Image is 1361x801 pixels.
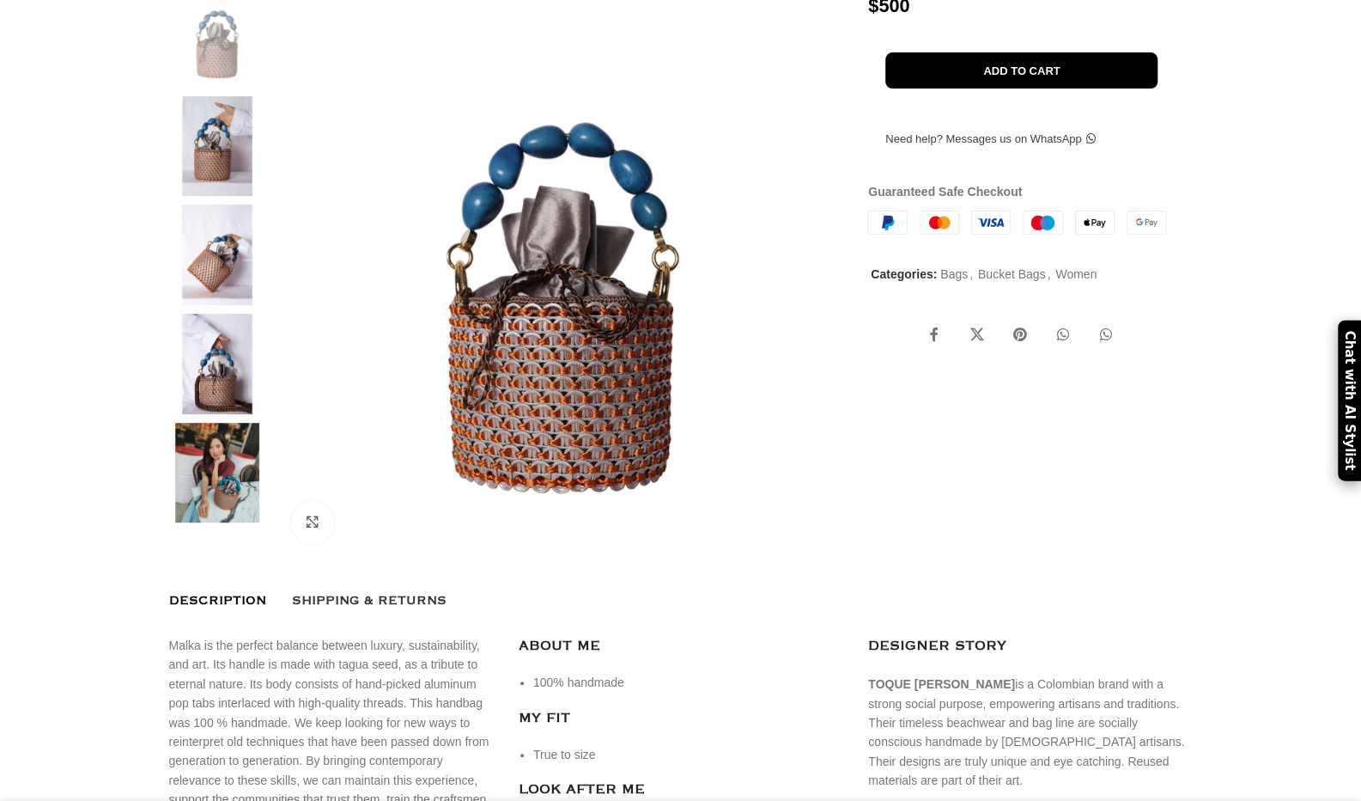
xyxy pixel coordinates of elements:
strong: TOQUE [PERSON_NAME] [868,677,1015,691]
strong: ABOUT ME [519,641,600,651]
a: Women [1055,267,1097,281]
a: Shipping & Returns [292,583,447,619]
strong: LOOK AFTER ME [519,785,645,795]
strong: Guaranteed Safe Checkout [868,185,1022,199]
p: is a Colombian brand with a strong social purpose, empowering artisans and traditions. Their time... [868,675,1192,790]
li: 100% handmade [533,673,842,692]
a: Pinterest social link [1003,318,1037,352]
li: True to size [533,745,842,764]
span: , [969,265,973,284]
strong: DESIGNER STORY [868,641,1006,651]
a: Facebook social link [917,318,951,352]
strong: MY FIT [519,713,570,724]
button: Add to cart [885,52,1157,89]
span: Description [169,591,266,610]
span: Categories: [871,267,937,281]
a: Bucket Bags [978,267,1046,281]
a: WhatsApp social link [1089,318,1123,352]
a: Need help? Messages us on WhatsApp [868,120,1112,156]
a: Bags [940,267,968,281]
img: Leonar blue handbag Bags bags Coveti [165,205,270,305]
img: Leonar blue handbag Bags bags Coveti [165,314,270,414]
a: Description [169,583,266,619]
span: , [1047,265,1050,284]
a: X social link [960,318,994,352]
img: guaranteed-safe-checkout-bordered.j [868,211,1166,235]
span: Shipping & Returns [292,591,447,610]
a: WhatsApp social link [1046,318,1080,352]
img: Leonar blue handbag Bags bags Coveti [165,96,270,197]
img: Leonar blue handbag Bags bags Coveti [165,423,270,523]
